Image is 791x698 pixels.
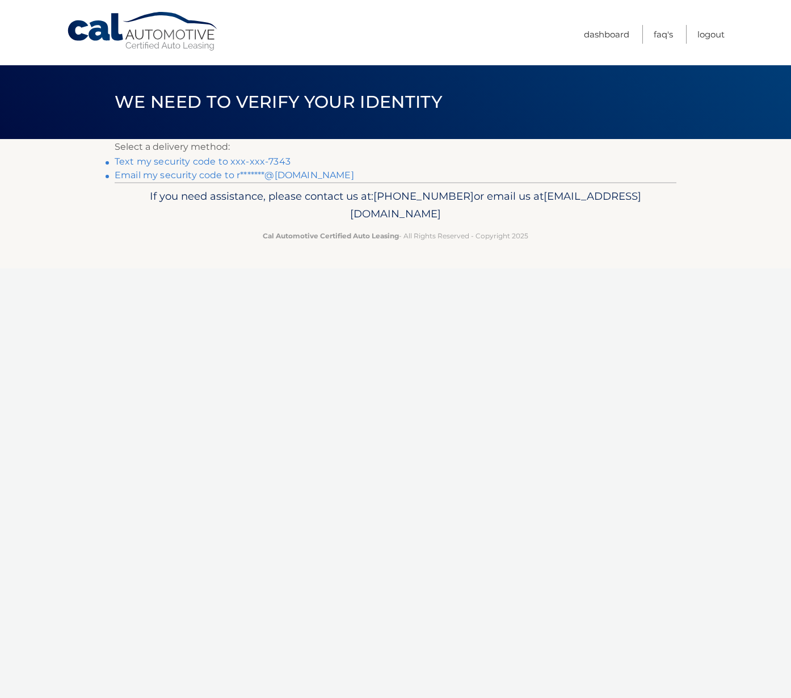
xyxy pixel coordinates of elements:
[697,25,725,44] a: Logout
[115,139,676,155] p: Select a delivery method:
[122,230,669,242] p: - All Rights Reserved - Copyright 2025
[115,170,354,180] a: Email my security code to r*******@[DOMAIN_NAME]
[373,190,474,203] span: [PHONE_NUMBER]
[584,25,629,44] a: Dashboard
[654,25,673,44] a: FAQ's
[122,187,669,224] p: If you need assistance, please contact us at: or email us at
[115,156,291,167] a: Text my security code to xxx-xxx-7343
[66,11,220,52] a: Cal Automotive
[115,91,442,112] span: We need to verify your identity
[263,232,399,240] strong: Cal Automotive Certified Auto Leasing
